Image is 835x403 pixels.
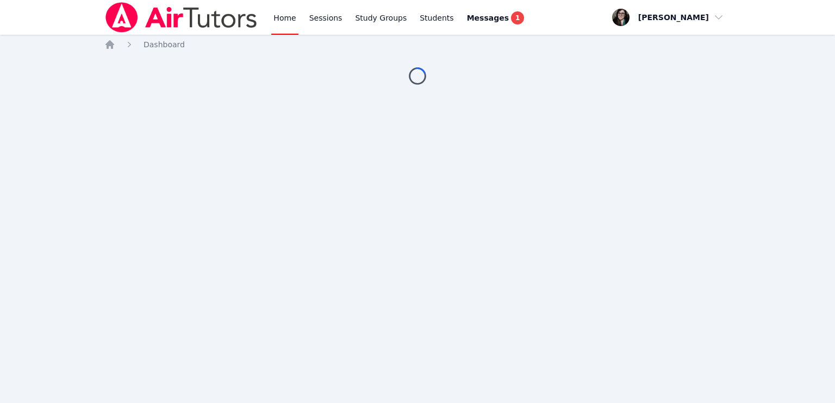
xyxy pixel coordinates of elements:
[104,39,731,50] nav: Breadcrumb
[144,39,185,50] a: Dashboard
[104,2,258,33] img: Air Tutors
[144,40,185,49] span: Dashboard
[467,12,509,23] span: Messages
[511,11,524,24] span: 1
